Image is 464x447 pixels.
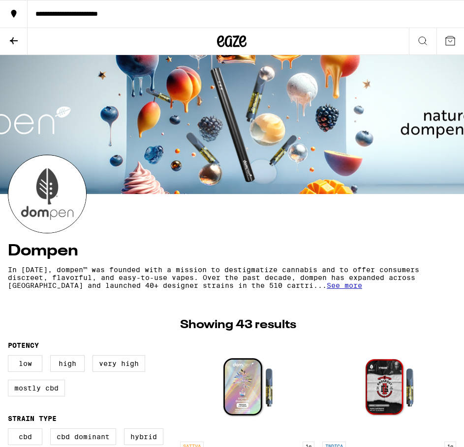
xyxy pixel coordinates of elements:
label: Low [8,355,42,372]
legend: Potency [8,341,39,349]
img: Dompen - Pink Jesus Live Resin Liquid Diamonds - 1g [198,338,296,437]
label: Hybrid [124,428,163,445]
legend: Strain Type [8,415,57,422]
img: Dompen - Dompen x Tyson: Knockout OG Live Resin Liquid Diamonds - 1g [340,338,438,437]
label: CBD [8,428,42,445]
span: See more [327,281,362,289]
label: CBD Dominant [50,428,116,445]
label: High [50,355,85,372]
label: Mostly CBD [8,380,65,396]
img: Dompen logo [8,155,86,233]
p: Showing 43 results [180,317,456,334]
label: Very High [93,355,145,372]
p: In [DATE], dompen™ was founded with a mission to destigmatize cannabis and to offer consumers dis... [8,266,456,289]
h4: Dompen [8,243,456,259]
